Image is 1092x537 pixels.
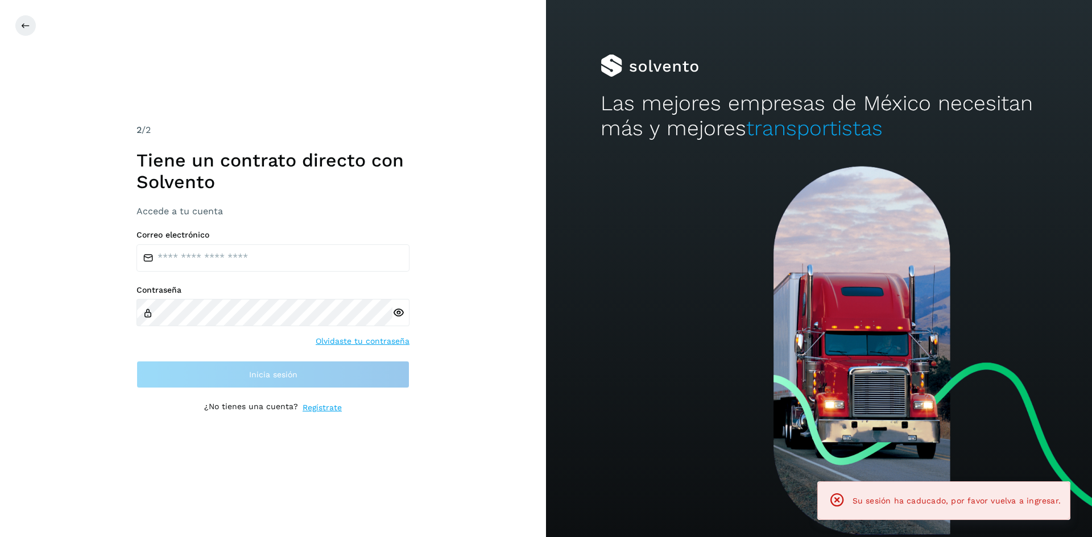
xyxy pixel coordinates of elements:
span: Su sesión ha caducado, por favor vuelva a ingresar. [853,496,1061,505]
a: Olvidaste tu contraseña [316,335,409,347]
label: Contraseña [136,285,409,295]
h1: Tiene un contrato directo con Solvento [136,149,409,193]
label: Correo electrónico [136,230,409,240]
span: 2 [136,124,142,135]
a: Regístrate [303,402,342,414]
div: /2 [136,123,409,137]
span: transportistas [746,116,883,140]
h2: Las mejores empresas de México necesitan más y mejores [601,91,1037,141]
p: ¿No tienes una cuenta? [204,402,298,414]
h3: Accede a tu cuenta [136,206,409,217]
span: Inicia sesión [249,371,297,378]
button: Inicia sesión [136,361,409,388]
